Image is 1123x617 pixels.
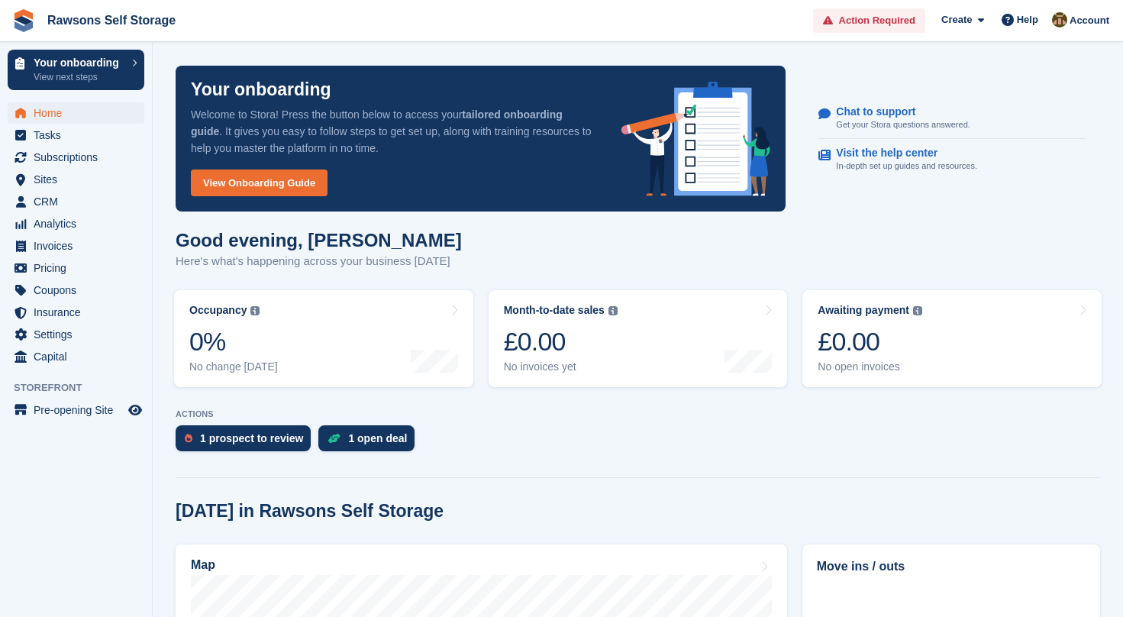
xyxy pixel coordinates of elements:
[34,302,125,323] span: Insurance
[504,304,605,317] div: Month-to-date sales
[34,235,125,257] span: Invoices
[8,191,144,212] a: menu
[200,432,303,444] div: 1 prospect to review
[126,401,144,419] a: Preview store
[34,147,125,168] span: Subscriptions
[176,253,462,270] p: Here's what's happening across your business [DATE]
[41,8,182,33] a: Rawsons Self Storage
[8,124,144,146] a: menu
[836,118,970,131] p: Get your Stora questions answered.
[818,139,1086,180] a: Visit the help center In-depth set up guides and resources.
[818,326,922,357] div: £0.00
[1070,13,1109,28] span: Account
[34,324,125,345] span: Settings
[8,102,144,124] a: menu
[8,279,144,301] a: menu
[1052,12,1067,27] img: Aaron Wheeler
[191,106,597,157] p: Welcome to Stora! Press the button below to access your . It gives you easy to follow steps to ge...
[8,346,144,367] a: menu
[34,399,125,421] span: Pre-opening Site
[813,8,925,34] a: Action Required
[8,257,144,279] a: menu
[14,380,152,396] span: Storefront
[348,432,407,444] div: 1 open deal
[8,324,144,345] a: menu
[836,147,965,160] p: Visit the help center
[8,235,144,257] a: menu
[189,326,278,357] div: 0%
[839,13,915,28] span: Action Required
[34,257,125,279] span: Pricing
[941,12,972,27] span: Create
[1017,12,1038,27] span: Help
[8,147,144,168] a: menu
[34,70,124,84] p: View next steps
[8,213,144,234] a: menu
[8,169,144,190] a: menu
[250,306,260,315] img: icon-info-grey-7440780725fd019a000dd9b08b2336e03edf1995a4989e88bcd33f0948082b44.svg
[817,557,1086,576] h2: Move ins / outs
[34,102,125,124] span: Home
[176,230,462,250] h1: Good evening, [PERSON_NAME]
[328,433,340,444] img: deal-1b604bf984904fb50ccaf53a9ad4b4a5d6e5aea283cecdc64d6e3604feb123c2.svg
[608,306,618,315] img: icon-info-grey-7440780725fd019a000dd9b08b2336e03edf1995a4989e88bcd33f0948082b44.svg
[8,302,144,323] a: menu
[34,57,124,68] p: Your onboarding
[34,279,125,301] span: Coupons
[8,399,144,421] a: menu
[818,98,1086,140] a: Chat to support Get your Stora questions answered.
[802,290,1102,387] a: Awaiting payment £0.00 No open invoices
[176,409,1100,419] p: ACTIONS
[318,425,422,459] a: 1 open deal
[913,306,922,315] img: icon-info-grey-7440780725fd019a000dd9b08b2336e03edf1995a4989e88bcd33f0948082b44.svg
[489,290,788,387] a: Month-to-date sales £0.00 No invoices yet
[836,160,977,173] p: In-depth set up guides and resources.
[504,360,618,373] div: No invoices yet
[191,558,215,572] h2: Map
[189,360,278,373] div: No change [DATE]
[818,304,909,317] div: Awaiting payment
[174,290,473,387] a: Occupancy 0% No change [DATE]
[836,105,957,118] p: Chat to support
[176,425,318,459] a: 1 prospect to review
[34,191,125,212] span: CRM
[34,124,125,146] span: Tasks
[621,82,771,196] img: onboarding-info-6c161a55d2c0e0a8cae90662b2fe09162a5109e8cc188191df67fb4f79e88e88.svg
[185,434,192,443] img: prospect-51fa495bee0391a8d652442698ab0144808aea92771e9ea1ae160a38d050c398.svg
[191,170,328,196] a: View Onboarding Guide
[504,326,618,357] div: £0.00
[8,50,144,90] a: Your onboarding View next steps
[34,346,125,367] span: Capital
[12,9,35,32] img: stora-icon-8386f47178a22dfd0bd8f6a31ec36ba5ce8667c1dd55bd0f319d3a0aa187defe.svg
[34,169,125,190] span: Sites
[176,501,444,522] h2: [DATE] in Rawsons Self Storage
[818,360,922,373] div: No open invoices
[34,213,125,234] span: Analytics
[189,304,247,317] div: Occupancy
[191,81,331,99] p: Your onboarding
